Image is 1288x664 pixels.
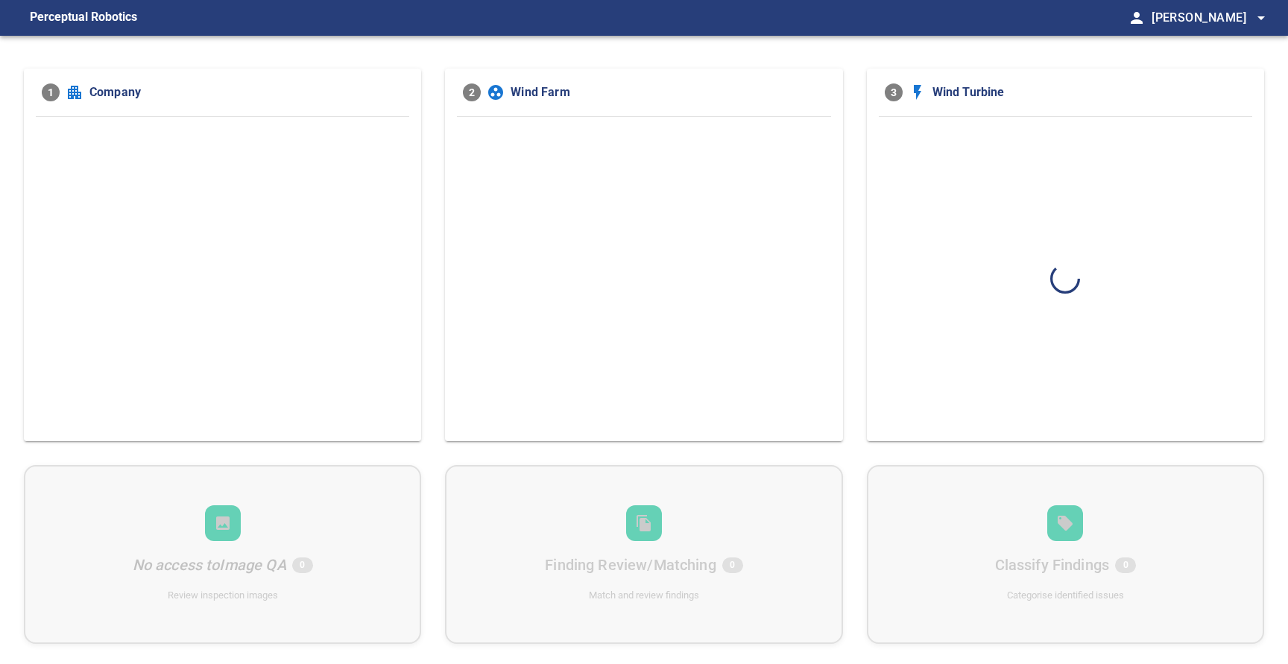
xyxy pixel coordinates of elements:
span: person [1128,9,1146,27]
span: Wind Turbine [932,83,1246,101]
span: arrow_drop_down [1252,9,1270,27]
button: [PERSON_NAME] [1146,3,1270,33]
span: Company [89,83,403,101]
span: Wind Farm [511,83,824,101]
span: [PERSON_NAME] [1152,7,1270,28]
span: 2 [463,83,481,101]
span: 1 [42,83,60,101]
figcaption: Perceptual Robotics [30,6,137,30]
span: 3 [885,83,903,101]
